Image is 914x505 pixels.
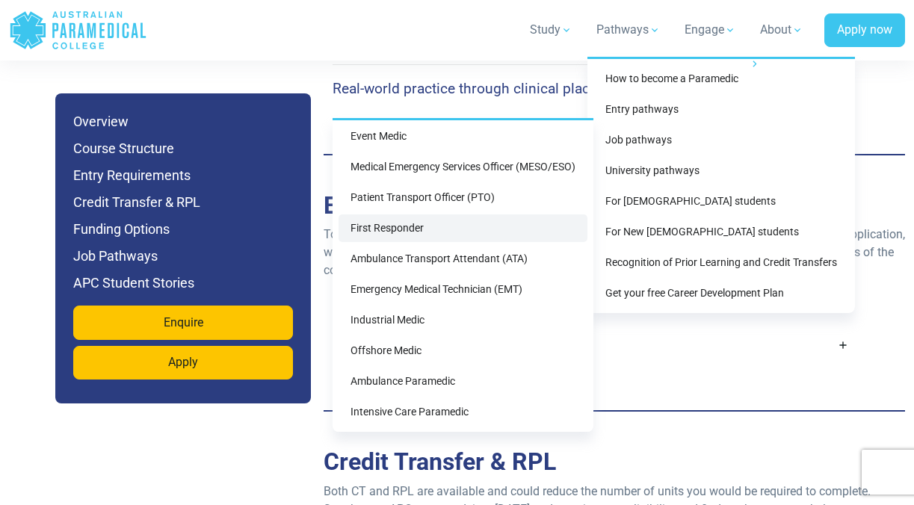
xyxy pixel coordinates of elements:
h2: Credit Transfer & RPL [324,447,905,476]
h4: Real-world practice through clinical placement [333,80,630,97]
h2: Entry Requirements [324,191,905,220]
a: Pathways [587,9,670,51]
a: Engage [676,9,745,51]
a: Medical Emergency Services Officer (MESO/ESO) [339,153,587,181]
a: For New [DEMOGRAPHIC_DATA] students [593,218,849,246]
p: To be admitted to this course, you must meet specific eligibility requirements. When reviewing yo... [324,226,905,279]
a: Ambulance Paramedic [339,368,587,395]
a: Australian Paramedical College [9,6,147,55]
a: Apply now [824,13,905,48]
div: Entry pathways [333,118,593,432]
a: Patient Transport Officer (PTO) [339,184,587,211]
a: Ambulance Transport Attendant (ATA) [339,245,587,273]
a: For [DEMOGRAPHIC_DATA] students [593,188,849,215]
a: Study [521,9,581,51]
a: Job pathways [593,126,849,154]
a: Industrial Medic [339,306,587,334]
a: Get your free Career Development Plan [593,279,849,307]
a: Real-world practice through clinical placement [333,71,849,106]
a: Emergency Medical Technician (EMT) [339,276,587,303]
a: First Responder [339,214,587,242]
a: Entry pathways [593,96,849,123]
a: Intensive Care Paramedic [339,398,587,426]
a: How to become a Paramedic [593,65,849,93]
div: Pathways [587,57,855,313]
a: Recognition of Prior Learning and Credit Transfers [593,249,849,276]
a: Offshore Medic [339,337,587,365]
a: About [751,9,812,51]
a: University pathways [593,157,849,185]
a: Event Medic [339,123,587,150]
